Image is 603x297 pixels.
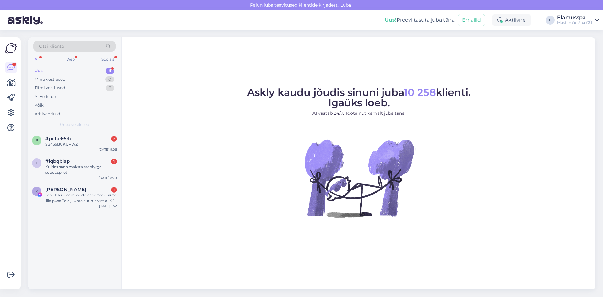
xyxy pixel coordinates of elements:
span: p [35,138,38,143]
span: Otsi kliente [39,43,64,50]
div: SB459BCKUVWZ [45,141,117,147]
div: Minu vestlused [35,76,66,83]
span: Askly kaudu jõudis sinuni juba klienti. Igaüks loeb. [247,86,471,109]
div: Arhiveeritud [35,111,60,117]
div: 2 [111,136,117,142]
div: Tere. Kas üleeile voidnjaada tydrukute lilla pusa Teie juurde suurus vist oli 92 [45,192,117,204]
div: 3 [106,85,114,91]
div: 0 [105,76,114,83]
div: 3 [106,68,114,74]
div: All [33,55,41,63]
div: Mustamäe Spa OÜ [557,20,592,25]
div: [DATE] 9:08 [99,147,117,152]
div: Socials [100,55,116,63]
div: Web [65,55,76,63]
div: [DATE] 6:52 [99,204,117,208]
span: l [36,161,38,165]
span: #lqbqblap [45,158,70,164]
div: AI Assistent [35,94,58,100]
span: Luba [339,2,353,8]
span: K [35,189,38,194]
div: E [546,16,555,25]
img: No Chat active [302,122,416,235]
div: Kuidas saan maksta stebbyga sooduspileti [45,164,117,175]
div: Uus [35,68,43,74]
div: Tiimi vestlused [35,85,65,91]
div: Aktiivne [492,14,531,26]
span: #pche66rb [45,136,71,141]
span: Kristina Tšebõkina [45,187,86,192]
div: 1 [111,187,117,193]
span: Uued vestlused [60,122,89,128]
p: AI vastab 24/7. Tööta nutikamalt juba täna. [247,110,471,117]
div: [DATE] 8:20 [99,175,117,180]
div: Elamusspa [557,15,592,20]
span: 10 258 [404,86,436,98]
div: 1 [111,159,117,164]
b: Uus! [385,17,397,23]
a: ElamusspaMustamäe Spa OÜ [557,15,599,25]
button: Emailid [458,14,485,26]
img: Askly Logo [5,42,17,54]
div: Kõik [35,102,44,108]
div: Proovi tasuta juba täna: [385,16,455,24]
